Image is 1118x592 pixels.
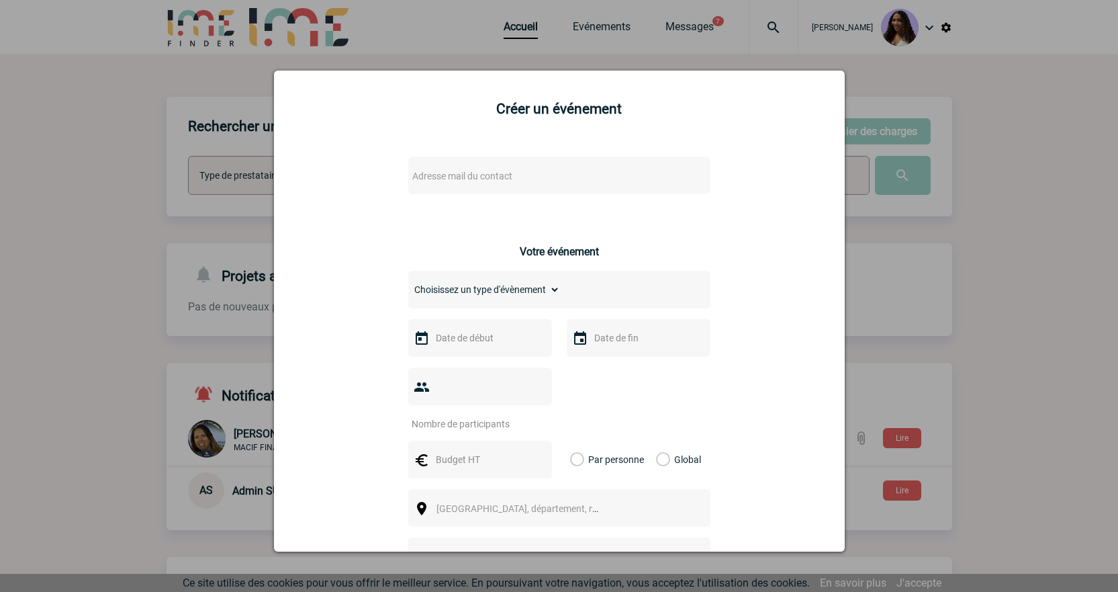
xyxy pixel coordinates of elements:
[432,329,525,347] input: Date de début
[591,329,684,347] input: Date de fin
[570,441,585,478] label: Par personne
[291,101,828,117] h2: Créer un événement
[656,441,665,478] label: Global
[408,415,534,433] input: Nombre de participants
[432,451,525,468] input: Budget HT
[412,171,512,181] span: Adresse mail du contact
[408,548,675,565] input: Nom de l'événement
[436,503,623,514] span: [GEOGRAPHIC_DATA], département, région...
[520,245,599,258] h3: Votre événement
